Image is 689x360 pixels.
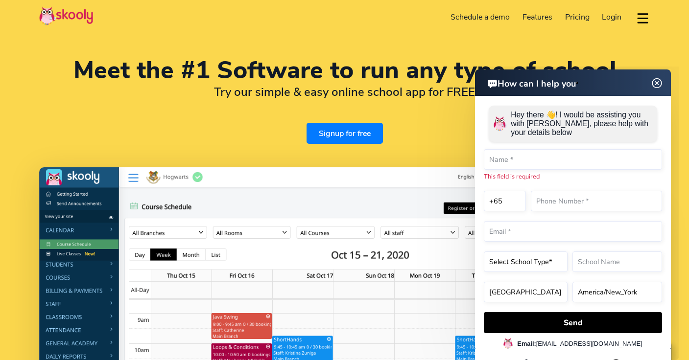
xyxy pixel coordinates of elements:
[636,7,650,29] button: dropdown menu
[516,9,559,25] a: Features
[445,9,517,25] a: Schedule a demo
[39,6,93,25] img: Skooly
[307,123,383,144] a: Signup for free
[559,9,596,25] a: Pricing
[565,12,590,22] span: Pricing
[39,59,650,82] h1: Meet the #1 Software to run any type of school
[602,12,621,22] span: Login
[39,85,650,99] h2: Try our simple & easy online school app for FREE
[595,9,628,25] a: Login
